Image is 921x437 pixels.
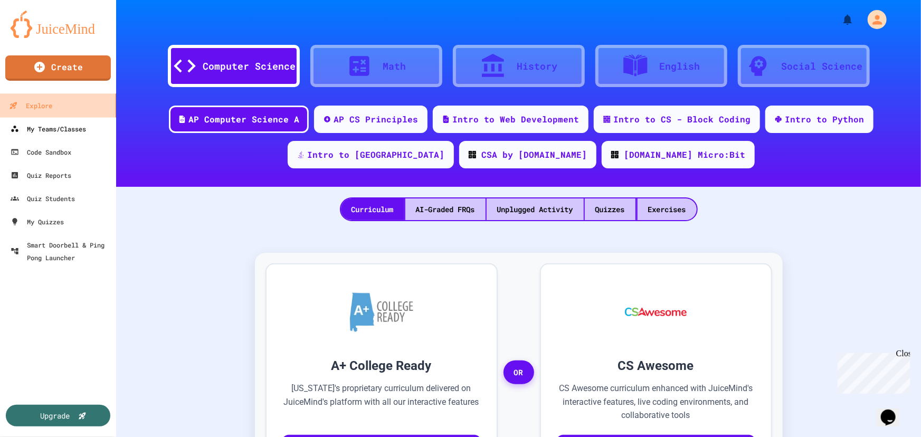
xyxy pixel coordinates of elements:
[614,280,697,344] img: CS Awesome
[383,59,406,73] div: Math
[638,198,697,220] div: Exercises
[624,148,745,161] div: [DOMAIN_NAME] Micro:Bit
[557,356,755,375] h3: CS Awesome
[857,7,889,32] div: My Account
[557,382,755,422] p: CS Awesome curriculum enhanced with JuiceMind's interactive features, live coding environments, a...
[613,113,751,126] div: Intro to CS - Block Coding
[307,148,444,161] div: Intro to [GEOGRAPHIC_DATA]
[5,55,111,81] a: Create
[11,146,71,158] div: Code Sandbox
[405,198,486,220] div: AI-Graded FRQs
[41,410,70,421] div: Upgrade
[611,151,619,158] img: CODE_logo_RGB.png
[11,215,64,228] div: My Quizzes
[350,292,413,332] img: A+ College Ready
[659,59,700,73] div: English
[517,59,557,73] div: History
[782,59,863,73] div: Social Science
[785,113,864,126] div: Intro to Python
[11,192,75,205] div: Quiz Students
[9,99,52,112] div: Explore
[481,148,587,161] div: CSA by [DOMAIN_NAME]
[282,356,481,375] h3: A+ College Ready
[469,151,476,158] img: CODE_logo_RGB.png
[452,113,579,126] div: Intro to Web Development
[11,11,106,38] img: logo-orange.svg
[833,349,910,394] iframe: chat widget
[822,11,857,28] div: My Notifications
[877,395,910,426] iframe: chat widget
[188,113,299,126] div: AP Computer Science A
[203,59,296,73] div: Computer Science
[11,239,112,264] div: Smart Doorbell & Ping Pong Launcher
[334,113,418,126] div: AP CS Principles
[341,198,404,220] div: Curriculum
[11,122,86,135] div: My Teams/Classes
[504,360,534,385] span: OR
[487,198,584,220] div: Unplugged Activity
[282,382,481,422] p: [US_STATE]'s proprietary curriculum delivered on JuiceMind's platform with all our interactive fe...
[11,169,71,182] div: Quiz Reports
[585,198,635,220] div: Quizzes
[4,4,73,67] div: Chat with us now!Close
